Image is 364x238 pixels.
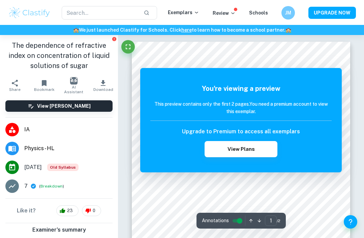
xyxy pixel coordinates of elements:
[63,207,77,213] span: 23
[121,39,135,53] button: Fullscreen
[344,214,357,228] button: Help and Feedback
[1,26,363,33] h6: We just launched Clastify for Schools. Click to learn how to become a school partner.
[202,216,229,224] span: Annotations
[47,163,79,170] div: Starting from the May 2025 session, the Physics IA requirements have changed. It's OK to refer to...
[150,100,332,114] h6: This preview contains only the first 2 pages. You need a premium account to view this exemplar.
[47,163,79,170] span: Old Syllabus
[59,75,89,94] button: AI Assistant
[63,84,85,94] span: AI Assistant
[284,8,292,16] h6: JM
[112,36,117,41] button: Report issue
[89,75,118,94] button: Download
[3,225,115,233] h6: Examiner's summary
[308,6,356,18] button: UPGRADE NOW
[8,5,51,19] img: Clastify logo
[285,27,291,32] span: 🏫
[40,182,63,189] button: Breakdown
[39,182,64,189] span: ( )
[150,83,332,93] h5: You're viewing a preview
[213,9,236,16] p: Review
[24,125,113,133] span: IA
[24,181,28,190] p: 7
[182,127,300,135] h6: Upgrade to Premium to access all exemplars
[34,87,55,91] span: Bookmark
[89,207,99,213] span: 0
[249,9,268,15] a: Schools
[73,27,79,32] span: 🏫
[24,163,42,171] span: [DATE]
[181,27,192,32] a: here
[5,100,113,111] button: View [PERSON_NAME]
[24,144,113,152] span: Physics - HL
[277,217,280,223] span: / 2
[9,87,21,91] span: Share
[62,5,139,19] input: Search...
[37,102,91,109] h6: View [PERSON_NAME]
[281,5,295,19] button: JM
[30,75,59,94] button: Bookmark
[70,76,78,84] img: AI Assistant
[205,140,277,157] button: View Plans
[5,40,113,70] h1: The dependence of refractive index on concentration of liquid solutions of sugar
[168,8,199,15] p: Exemplars
[17,206,36,214] h6: Like it?
[93,87,113,91] span: Download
